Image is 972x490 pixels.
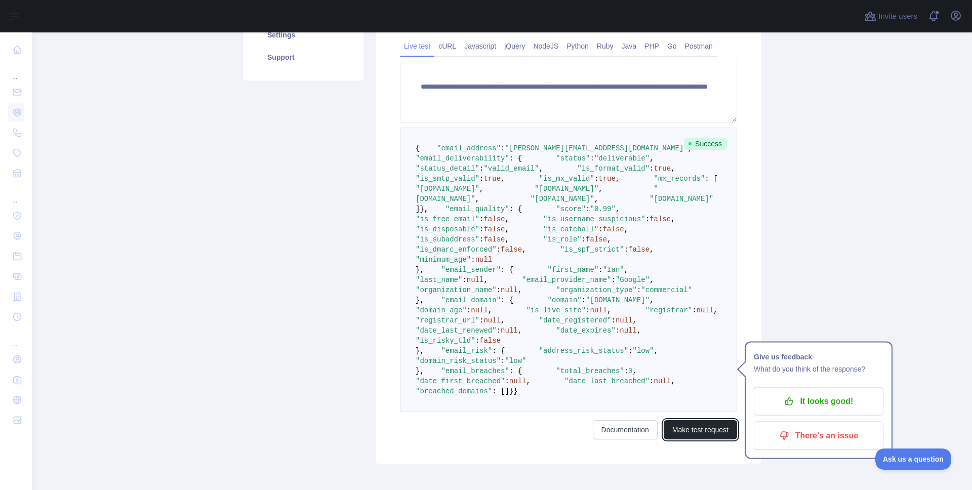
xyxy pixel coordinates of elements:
[483,276,488,284] span: ,
[598,175,616,183] span: true
[543,235,582,243] span: "is_role"
[416,235,479,243] span: "is_subaddress"
[526,377,530,385] span: ,
[556,286,637,294] span: "organization_type"
[416,316,479,324] span: "registrar_url"
[529,38,562,54] a: NodeJS
[671,165,675,173] span: ,
[416,377,505,385] span: "date_first_breached"
[479,185,483,193] span: ,
[471,256,475,264] span: :
[522,246,526,254] span: ,
[556,205,586,213] span: "score"
[501,326,518,335] span: null
[543,225,598,233] span: "is_catchall"
[603,225,624,233] span: false
[692,306,696,314] span: :
[483,235,505,243] span: false
[633,316,637,324] span: ,
[509,205,522,213] span: : {
[618,38,641,54] a: Java
[547,266,598,274] span: "first_name"
[547,296,581,304] span: "domain"
[535,185,598,193] span: "[DOMAIN_NAME]"
[586,235,607,243] span: false
[612,316,616,324] span: :
[633,347,654,355] span: "low"
[598,185,602,193] span: ,
[637,286,641,294] span: :
[475,256,493,264] span: null
[492,347,505,355] span: : {
[416,337,475,345] span: "is_risky_tld"
[467,306,471,314] span: :
[483,316,501,324] span: null
[531,195,594,203] span: "[DOMAIN_NAME]"
[501,246,522,254] span: false
[483,215,505,223] span: false
[505,377,509,385] span: :
[526,306,586,314] span: "is_live_site"
[475,337,479,345] span: :
[650,195,713,203] span: "[DOMAIN_NAME]"
[633,367,637,375] span: ,
[624,246,628,254] span: :
[637,326,641,335] span: ,
[416,367,424,375] span: },
[497,326,501,335] span: :
[500,38,529,54] a: jQuery
[509,377,526,385] span: null
[556,326,616,335] span: "date_expires"
[650,377,654,385] span: :
[681,38,717,54] a: Postman
[441,367,509,375] span: "email_breaches"
[434,38,460,54] a: cURL
[650,215,671,223] span: false
[501,175,505,183] span: ,
[475,195,479,203] span: ,
[416,175,479,183] span: "is_smtp_valid"
[624,225,628,233] span: ,
[462,276,466,284] span: :
[598,266,602,274] span: :
[594,195,598,203] span: ,
[8,184,24,205] div: ...
[441,296,501,304] span: "email_domain"
[590,306,607,314] span: null
[612,276,616,284] span: :
[713,306,717,314] span: ,
[556,367,624,375] span: "total_breaches"
[416,286,497,294] span: "organization_name"
[483,225,505,233] span: false
[594,154,650,162] span: "deliverable"
[509,367,522,375] span: : {
[416,205,420,213] span: ]
[522,276,611,284] span: "email_provider_name"
[467,276,484,284] span: null
[501,286,518,294] span: null
[497,286,501,294] span: :
[663,38,681,54] a: Go
[697,306,714,314] span: null
[8,328,24,348] div: ...
[416,387,492,395] span: "breached_domains"
[8,61,24,81] div: ...
[586,205,590,213] span: :
[416,165,479,173] span: "status_detail"
[641,286,692,294] span: "commercial"
[628,347,632,355] span: :
[255,46,351,68] a: Support
[616,175,620,183] span: ,
[501,316,505,324] span: ,
[593,420,658,439] a: Documentation
[441,266,501,274] span: "email_sender"
[590,205,616,213] span: "0.99"
[593,38,618,54] a: Ruby
[645,306,692,314] span: "registrar"
[479,165,483,173] span: :
[509,154,522,162] span: : {
[878,11,917,22] span: Invite users
[501,144,505,152] span: :
[505,357,526,365] span: "low"
[416,357,501,365] span: "domain_risk_status"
